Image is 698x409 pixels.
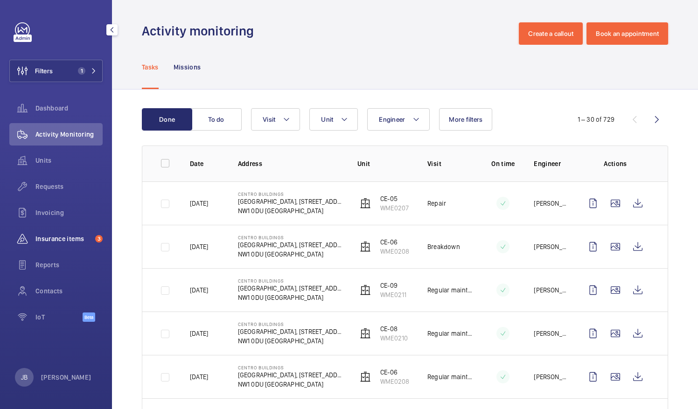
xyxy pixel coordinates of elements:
[238,278,343,284] p: Centro Buildings
[190,159,223,168] p: Date
[427,159,472,168] p: Visit
[360,198,371,209] img: elevator.svg
[142,62,159,72] p: Tasks
[534,242,567,251] p: [PERSON_NAME]
[360,284,371,296] img: elevator.svg
[263,116,275,123] span: Visit
[380,324,408,333] p: CE-08
[379,116,405,123] span: Engineer
[427,285,472,295] p: Regular maintenance
[519,22,583,45] button: Create a callout
[191,108,242,131] button: To do
[586,22,668,45] button: Book an appointment
[238,206,343,215] p: NW1 0DU [GEOGRAPHIC_DATA]
[357,159,412,168] p: Unit
[380,290,406,299] p: WME0211
[190,242,208,251] p: [DATE]
[190,329,208,338] p: [DATE]
[534,199,567,208] p: [PERSON_NAME]
[9,60,103,82] button: Filters1
[190,372,208,381] p: [DATE]
[238,235,343,240] p: Centro Buildings
[321,116,333,123] span: Unit
[380,281,406,290] p: CE-09
[238,327,343,336] p: [GEOGRAPHIC_DATA], [STREET_ADDRESS][PERSON_NAME]
[35,182,103,191] span: Requests
[238,159,343,168] p: Address
[35,104,103,113] span: Dashboard
[238,380,343,389] p: NW1 0DU [GEOGRAPHIC_DATA]
[449,116,482,123] span: More filters
[238,321,343,327] p: Centro Buildings
[142,22,259,40] h1: Activity monitoring
[95,235,103,243] span: 3
[190,285,208,295] p: [DATE]
[238,284,343,293] p: [GEOGRAPHIC_DATA], [STREET_ADDRESS][PERSON_NAME]
[35,156,103,165] span: Units
[534,159,567,168] p: Engineer
[41,373,91,382] p: [PERSON_NAME]
[427,372,472,381] p: Regular maintenance
[534,285,567,295] p: [PERSON_NAME]
[238,240,343,250] p: [GEOGRAPHIC_DATA], [STREET_ADDRESS][PERSON_NAME]
[238,191,343,197] p: Centro Buildings
[238,365,343,370] p: Centro Buildings
[251,108,300,131] button: Visit
[360,241,371,252] img: elevator.svg
[487,159,519,168] p: On time
[35,312,83,322] span: IoT
[309,108,358,131] button: Unit
[360,371,371,382] img: elevator.svg
[380,203,409,213] p: WME0207
[380,194,409,203] p: CE-05
[35,130,103,139] span: Activity Monitoring
[578,115,614,124] div: 1 – 30 of 729
[83,312,95,322] span: Beta
[35,234,91,243] span: Insurance items
[534,372,567,381] p: [PERSON_NAME]
[238,293,343,302] p: NW1 0DU [GEOGRAPHIC_DATA]
[367,108,430,131] button: Engineer
[238,370,343,380] p: [GEOGRAPHIC_DATA], [STREET_ADDRESS][PERSON_NAME]
[21,373,28,382] p: JB
[78,67,85,75] span: 1
[380,333,408,343] p: WME0210
[380,377,409,386] p: WME0208
[380,237,409,247] p: CE-06
[142,108,192,131] button: Done
[190,199,208,208] p: [DATE]
[174,62,201,72] p: Missions
[238,250,343,259] p: NW1 0DU [GEOGRAPHIC_DATA]
[534,329,567,338] p: [PERSON_NAME]
[380,247,409,256] p: WME0208
[35,286,103,296] span: Contacts
[427,242,460,251] p: Breakdown
[439,108,492,131] button: More filters
[35,66,53,76] span: Filters
[238,197,343,206] p: [GEOGRAPHIC_DATA], [STREET_ADDRESS][PERSON_NAME]
[427,199,446,208] p: Repair
[380,367,409,377] p: CE-06
[238,336,343,346] p: NW1 0DU [GEOGRAPHIC_DATA]
[35,260,103,270] span: Reports
[582,159,649,168] p: Actions
[427,329,472,338] p: Regular maintenance
[360,328,371,339] img: elevator.svg
[35,208,103,217] span: Invoicing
